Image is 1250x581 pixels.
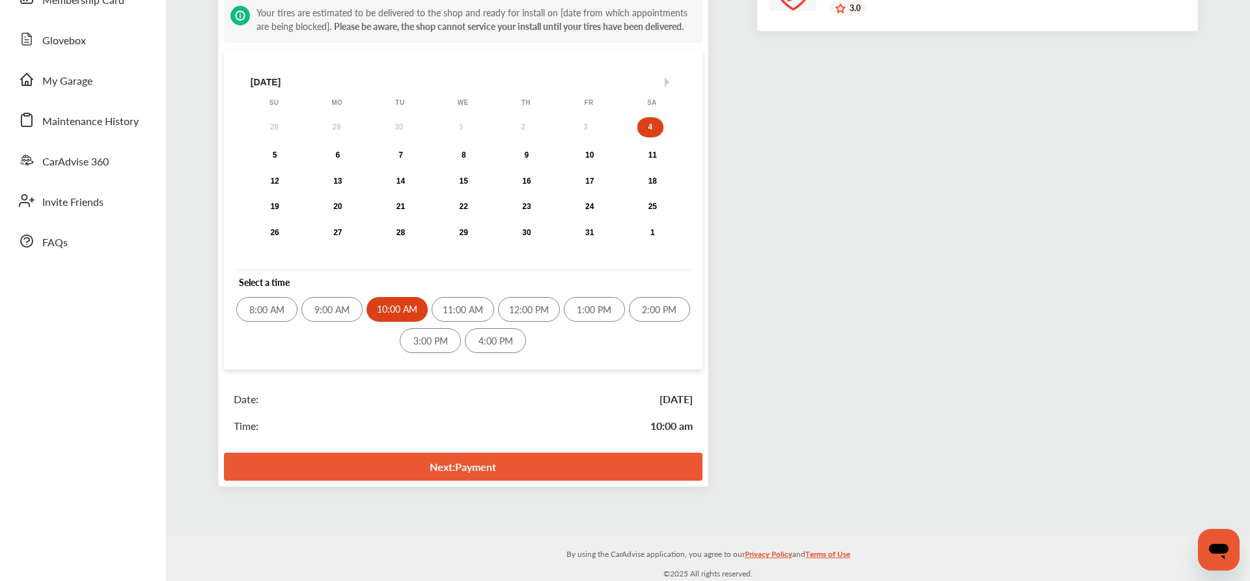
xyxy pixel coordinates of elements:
div: 21 [393,202,409,212]
div: 3:00 PM [400,328,461,353]
div: Choose Thursday, October 23rd, 2025 [516,199,537,214]
div: 29 [456,228,471,238]
span: Your tires are estimated to be delivered to the shop and ready for install on [date from which ap... [257,6,696,33]
a: Invite Friends [12,184,153,218]
div: 26 [267,228,283,238]
a: CarAdvise 360 [12,143,153,177]
div: 27 [330,228,346,238]
div: 3 [577,122,593,132]
iframe: Button to launch messaging window [1198,529,1240,571]
div: 18 [645,177,660,186]
div: Not available Tuesday, September 30th, 2025 [389,120,410,135]
div: Choose Monday, October 6th, 2025 [327,148,348,163]
div: 10 [582,150,598,160]
div: 10:00 am [650,419,693,432]
span: Invite Friends [42,194,104,211]
div: Choose Monday, October 20th, 2025 [327,199,348,214]
div: Choose Friday, October 17th, 2025 [579,174,600,189]
div: Choose Tuesday, October 7th, 2025 [391,148,411,163]
div: 25 [645,202,660,212]
div: 24 [582,202,598,212]
div: [DATE] [660,393,693,405]
div: Choose Wednesday, October 8th, 2025 [453,148,474,163]
div: 9 [519,150,535,160]
div: Choose Saturday, October 11th, 2025 [642,148,663,163]
div: Fr [583,99,596,107]
div: 22 [456,202,471,212]
div: Choose Saturday, November 1st, 2025 [642,225,663,240]
span: Glovebox [42,33,86,50]
div: 28 [393,228,409,238]
div: 19 [267,202,283,212]
div: 3.0 [829,1,867,16]
div: month 2025-10 [243,115,684,242]
div: Choose Sunday, October 19th, 2025 [264,199,285,214]
div: Choose Saturday, October 25th, 2025 [642,199,663,214]
div: Choose Wednesday, October 15th, 2025 [453,174,474,189]
img: green-info.9d904c2a.svg [230,6,250,25]
div: Choose Thursday, October 9th, 2025 [516,148,537,163]
strong: Please be aware, the shop cannot service your install until your tires have been delivered. [334,20,684,33]
a: Privacy Policy [745,546,792,567]
div: Choose Monday, October 27th, 2025 [327,225,348,240]
span: My Garage [42,73,92,90]
div: Choose Thursday, October 30th, 2025 [516,225,537,240]
div: 30 [391,122,407,132]
div: Su [268,99,281,107]
div: We [456,99,469,107]
div: 8 [456,150,471,160]
div: Choose Thursday, October 16th, 2025 [516,174,537,189]
div: Tu [394,99,407,107]
div: 28 [267,122,283,132]
div: 9:00 AM [301,297,363,322]
div: 11:00 AM [432,297,494,322]
div: 15 [456,177,471,186]
div: 30 [519,228,535,238]
div: Choose Tuesday, October 28th, 2025 [391,225,411,240]
div: Not available Monday, September 29th, 2025 [326,120,347,135]
div: 1 [453,122,469,132]
div: 12:00 PM [498,297,560,322]
div: Choose Wednesday, October 29th, 2025 [453,225,474,240]
div: 7 [393,150,409,160]
a: FAQs [12,224,153,258]
div: Th [520,99,533,107]
div: 2 [516,122,531,132]
div: 23 [519,202,535,212]
a: Maintenance History [12,103,153,137]
div: Date : [234,393,258,405]
div: 6 [330,150,346,160]
a: Terms of Use [805,546,850,567]
div: Sa [645,99,658,107]
div: 29 [329,122,344,132]
div: 11 [645,150,660,160]
div: Not available Sunday, September 28th, 2025 [264,120,285,135]
div: 16 [519,177,535,186]
div: Choose Friday, October 24th, 2025 [579,199,600,214]
div: Not available Wednesday, October 1st, 2025 [451,120,471,135]
div: Choose Tuesday, October 14th, 2025 [391,174,411,189]
div: 10:00 AM [367,297,428,322]
p: By using the CarAdvise application, you agree to our and [166,546,1250,560]
div: 5 [267,150,283,160]
div: Not available Thursday, October 2nd, 2025 [513,120,534,135]
a: Next:Payment [224,453,702,481]
div: Time : [234,419,258,432]
span: CarAdvise 360 [42,154,109,171]
div: 31 [582,228,598,238]
button: Next Month [665,78,674,87]
span: Maintenance History [42,113,139,130]
div: Choose Wednesday, October 22nd, 2025 [453,199,474,214]
div: [DATE] [243,77,684,88]
div: Choose Sunday, October 26th, 2025 [264,225,285,240]
div: Choose Sunday, October 5th, 2025 [264,148,285,163]
div: 14 [393,177,409,186]
a: Glovebox [12,22,153,56]
div: 4 [643,122,658,132]
div: 12 [267,177,283,186]
div: Choose Monday, October 13th, 2025 [327,174,348,189]
div: 1:00 PM [564,297,625,322]
div: Choose Tuesday, October 21st, 2025 [391,199,411,214]
a: My Garage [12,63,153,96]
div: Mo [331,99,344,107]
